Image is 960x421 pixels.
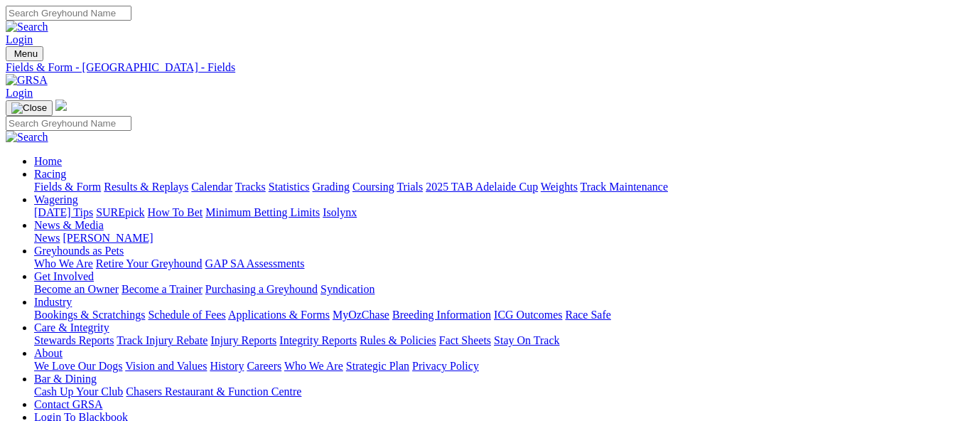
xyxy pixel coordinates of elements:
[34,181,101,193] a: Fields & Form
[34,385,954,398] div: Bar & Dining
[34,232,954,245] div: News & Media
[541,181,578,193] a: Weights
[360,334,436,346] a: Rules & Policies
[191,181,232,193] a: Calendar
[333,309,389,321] a: MyOzChase
[6,46,43,61] button: Toggle navigation
[34,373,97,385] a: Bar & Dining
[210,360,244,372] a: History
[34,181,954,193] div: Racing
[148,309,225,321] a: Schedule of Fees
[6,131,48,144] img: Search
[104,181,188,193] a: Results & Replays
[6,87,33,99] a: Login
[494,334,559,346] a: Stay On Track
[439,334,491,346] a: Fact Sheets
[346,360,409,372] a: Strategic Plan
[205,206,320,218] a: Minimum Betting Limits
[6,6,131,21] input: Search
[210,334,276,346] a: Injury Reports
[34,283,954,296] div: Get Involved
[397,181,423,193] a: Trials
[235,181,266,193] a: Tracks
[205,257,305,270] a: GAP SA Assessments
[6,116,131,131] input: Search
[494,309,562,321] a: ICG Outcomes
[284,360,343,372] a: Who We Are
[6,21,48,33] img: Search
[6,74,48,87] img: GRSA
[126,385,301,398] a: Chasers Restaurant & Function Centre
[122,283,203,295] a: Become a Trainer
[55,100,67,111] img: logo-grsa-white.png
[34,309,145,321] a: Bookings & Scratchings
[205,283,318,295] a: Purchasing a Greyhound
[228,309,330,321] a: Applications & Forms
[34,206,93,218] a: [DATE] Tips
[34,270,94,282] a: Get Involved
[565,309,610,321] a: Race Safe
[34,168,66,180] a: Racing
[34,296,72,308] a: Industry
[34,360,122,372] a: We Love Our Dogs
[34,193,78,206] a: Wagering
[14,48,38,59] span: Menu
[34,219,104,231] a: News & Media
[247,360,281,372] a: Careers
[6,33,33,46] a: Login
[34,385,123,398] a: Cash Up Your Club
[323,206,357,218] a: Isolynx
[34,334,954,347] div: Care & Integrity
[279,334,357,346] a: Integrity Reports
[426,181,538,193] a: 2025 TAB Adelaide Cup
[117,334,207,346] a: Track Injury Rebate
[269,181,310,193] a: Statistics
[96,206,144,218] a: SUREpick
[392,309,491,321] a: Breeding Information
[34,245,124,257] a: Greyhounds as Pets
[34,206,954,219] div: Wagering
[148,206,203,218] a: How To Bet
[412,360,479,372] a: Privacy Policy
[6,61,954,74] a: Fields & Form - [GEOGRAPHIC_DATA] - Fields
[34,309,954,321] div: Industry
[63,232,153,244] a: [PERSON_NAME]
[581,181,668,193] a: Track Maintenance
[320,283,374,295] a: Syndication
[34,257,93,270] a: Who We Are
[6,100,53,116] button: Toggle navigation
[96,257,203,270] a: Retire Your Greyhound
[34,257,954,270] div: Greyhounds as Pets
[352,181,394,193] a: Coursing
[34,283,119,295] a: Become an Owner
[125,360,207,372] a: Vision and Values
[34,321,109,334] a: Care & Integrity
[34,347,63,359] a: About
[34,155,62,167] a: Home
[34,334,114,346] a: Stewards Reports
[34,398,102,410] a: Contact GRSA
[11,102,47,114] img: Close
[34,232,60,244] a: News
[313,181,350,193] a: Grading
[34,360,954,373] div: About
